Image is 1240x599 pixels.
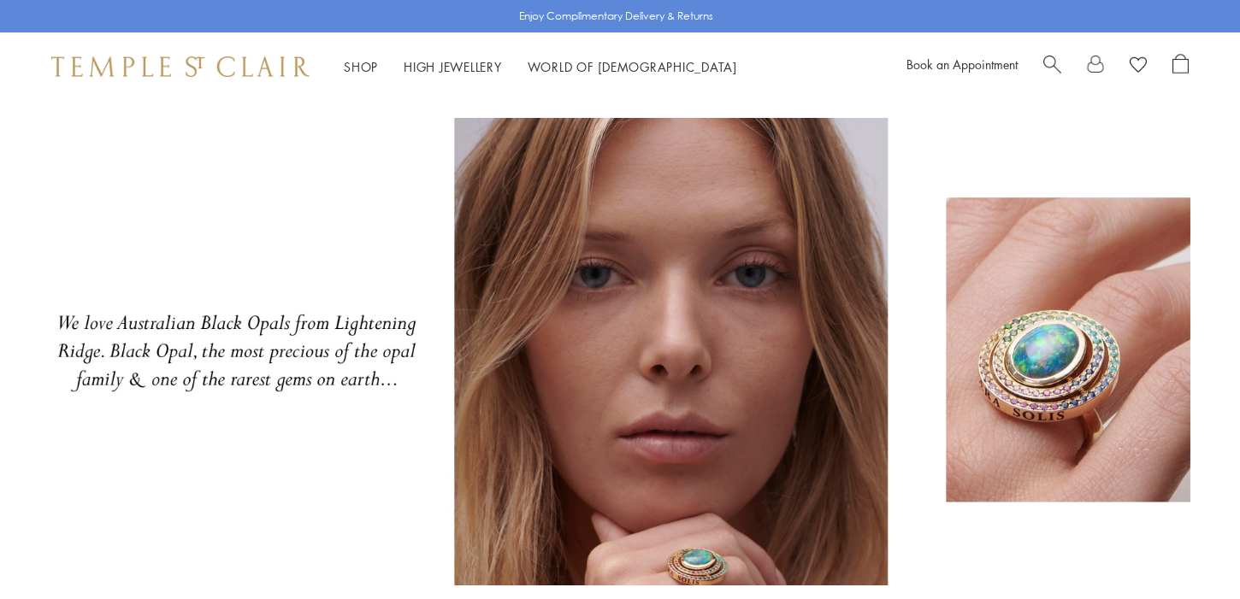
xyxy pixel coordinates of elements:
[51,56,310,77] img: Temple St. Clair
[528,58,737,75] a: World of [DEMOGRAPHIC_DATA]World of [DEMOGRAPHIC_DATA]
[1130,54,1147,79] a: View Wishlist
[404,58,502,75] a: High JewelleryHigh Jewellery
[519,8,713,25] p: Enjoy Complimentary Delivery & Returns
[1154,519,1223,582] iframe: Gorgias live chat messenger
[1172,54,1189,79] a: Open Shopping Bag
[1043,54,1061,79] a: Search
[344,58,378,75] a: ShopShop
[344,56,737,78] nav: Main navigation
[906,56,1018,73] a: Book an Appointment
